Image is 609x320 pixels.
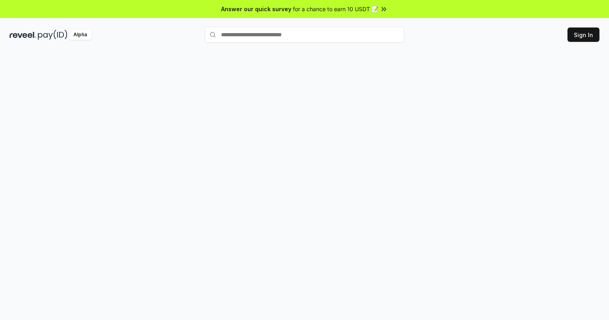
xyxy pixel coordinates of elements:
div: Alpha [69,30,91,40]
span: Answer our quick survey [221,5,291,13]
span: for a chance to earn 10 USDT 📝 [293,5,378,13]
button: Sign In [567,27,599,42]
img: pay_id [38,30,67,40]
img: reveel_dark [10,30,36,40]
